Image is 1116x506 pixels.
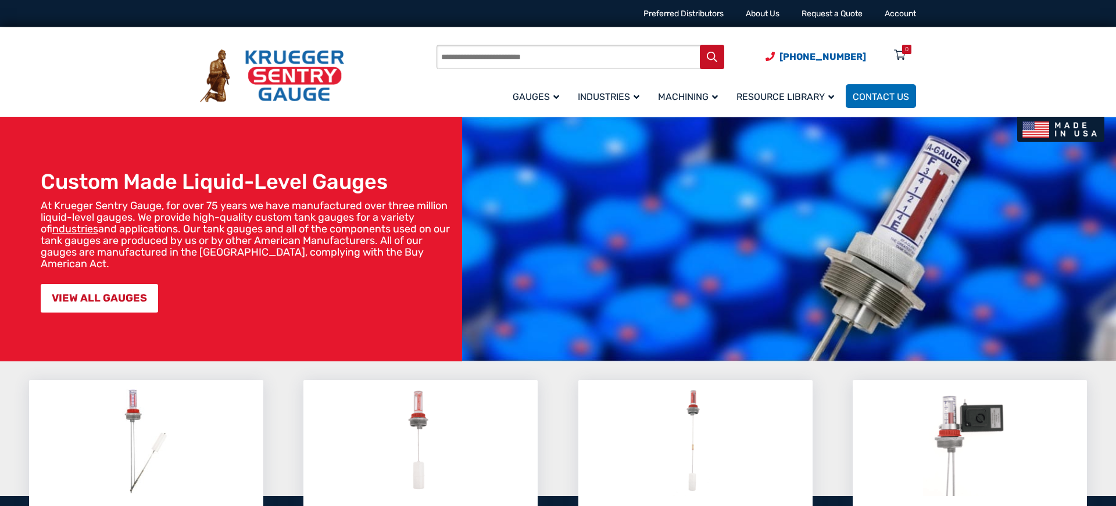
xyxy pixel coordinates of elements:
[462,117,1116,361] img: bg_hero_bannerksentry
[41,169,456,194] h1: Custom Made Liquid-Level Gauges
[905,45,908,54] div: 0
[885,9,916,19] a: Account
[746,9,779,19] a: About Us
[658,91,718,102] span: Machining
[802,9,863,19] a: Request a Quote
[578,91,639,102] span: Industries
[643,9,724,19] a: Preferred Distributors
[1017,117,1104,142] img: Made In USA
[115,386,177,496] img: Liquid Level Gauges
[846,84,916,108] a: Contact Us
[853,91,909,102] span: Contact Us
[651,82,729,110] a: Machining
[923,386,1017,496] img: Tank Gauge Accessories
[779,51,866,62] span: [PHONE_NUMBER]
[52,223,98,235] a: industries
[571,82,651,110] a: Industries
[736,91,834,102] span: Resource Library
[513,91,559,102] span: Gauges
[200,49,344,103] img: Krueger Sentry Gauge
[766,49,866,64] a: Phone Number (920) 434-8860
[729,82,846,110] a: Resource Library
[41,284,158,313] a: VIEW ALL GAUGES
[506,82,571,110] a: Gauges
[395,386,447,496] img: Overfill Alert Gauges
[673,386,718,496] img: Leak Detection Gauges
[41,200,456,270] p: At Krueger Sentry Gauge, for over 75 years we have manufactured over three million liquid-level g...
